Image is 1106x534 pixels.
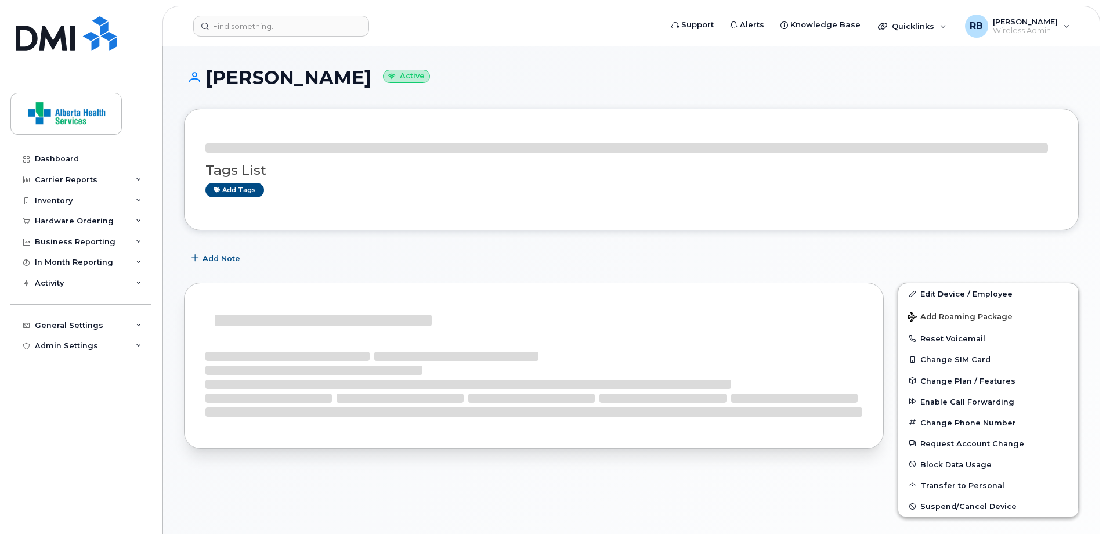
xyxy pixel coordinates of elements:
[898,391,1078,412] button: Enable Call Forwarding
[908,312,1013,323] span: Add Roaming Package
[203,253,240,264] span: Add Note
[184,248,250,269] button: Add Note
[205,183,264,197] a: Add tags
[184,67,1079,88] h1: [PERSON_NAME]
[205,163,1057,178] h3: Tags List
[898,349,1078,370] button: Change SIM Card
[898,412,1078,433] button: Change Phone Number
[898,433,1078,454] button: Request Account Change
[920,376,1015,385] span: Change Plan / Features
[898,370,1078,391] button: Change Plan / Features
[920,397,1014,406] span: Enable Call Forwarding
[898,454,1078,475] button: Block Data Usage
[898,283,1078,304] a: Edit Device / Employee
[898,496,1078,517] button: Suspend/Cancel Device
[920,502,1017,511] span: Suspend/Cancel Device
[383,70,430,83] small: Active
[898,304,1078,328] button: Add Roaming Package
[898,328,1078,349] button: Reset Voicemail
[898,475,1078,496] button: Transfer to Personal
